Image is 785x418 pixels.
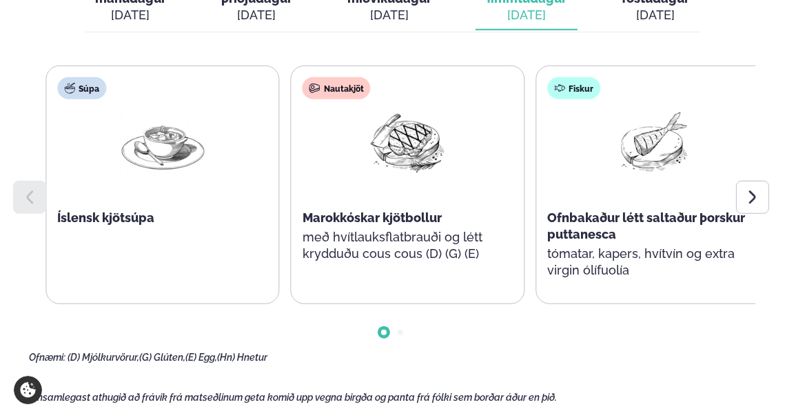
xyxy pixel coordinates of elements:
[347,7,431,23] div: [DATE]
[185,352,217,363] span: (E) Egg,
[398,330,403,335] span: Go to slide 2
[64,83,75,94] img: soup.svg
[217,352,267,363] span: (Hn) Hnetur
[221,7,292,23] div: [DATE]
[381,330,387,335] span: Go to slide 1
[309,83,320,94] img: beef.svg
[303,210,442,225] span: Marokkóskar kjötbollur
[622,7,689,23] div: [DATE]
[57,210,154,225] span: Íslensk kjötsúpa
[487,7,567,23] div: [DATE]
[119,110,207,175] img: Soup.png
[554,83,565,94] img: fish.svg
[29,392,557,403] span: Vinsamlegast athugið að frávik frá matseðlinum geta komið upp vegna birgða og panta frá fólki sem...
[14,376,42,404] a: Cookie settings
[29,352,65,363] span: Ofnæmi:
[609,110,697,174] img: Fish.png
[303,77,371,99] div: Nautakjöt
[547,210,745,241] span: Ofnbakaður létt saltaður þorskur puttanesca
[303,229,513,262] p: með hvítlauksflatbrauði og létt krydduðu cous cous (D) (G) (E)
[547,246,757,279] p: tómatar, kapers, hvítvín og extra virgin ólífuolía
[139,352,185,363] span: (G) Glúten,
[547,77,600,99] div: Fiskur
[95,7,166,23] div: [DATE]
[363,110,451,174] img: Beef-Meat.png
[57,77,106,99] div: Súpa
[68,352,139,363] span: (D) Mjólkurvörur,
